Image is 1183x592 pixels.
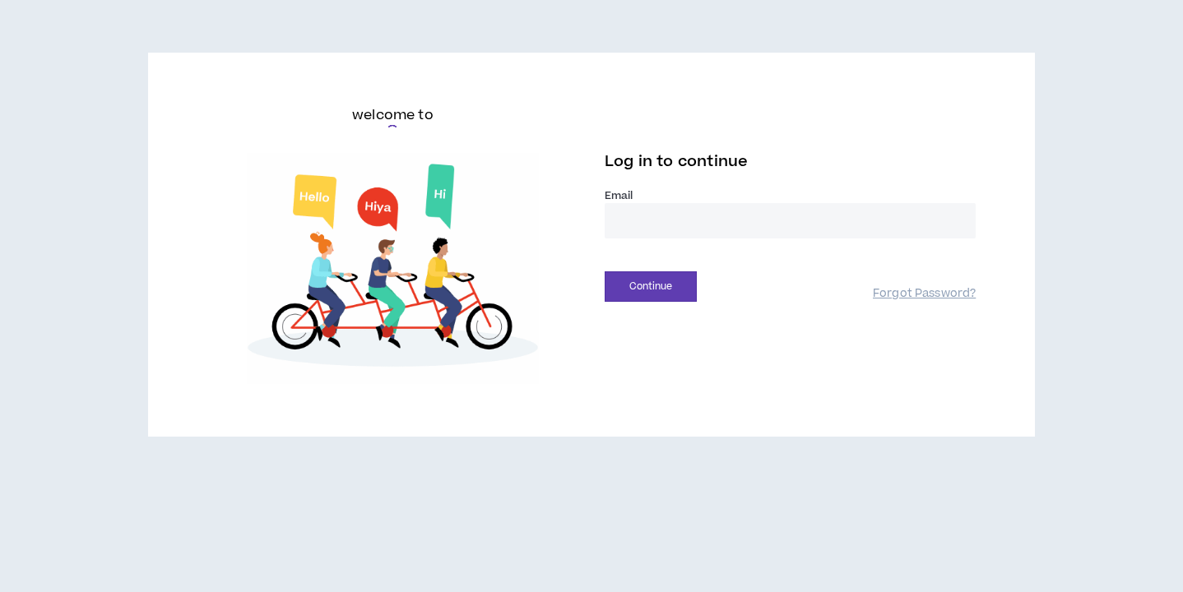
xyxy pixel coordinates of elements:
[605,271,697,302] button: Continue
[605,151,748,172] span: Log in to continue
[352,105,434,125] h6: welcome to
[873,286,976,302] a: Forgot Password?
[605,188,976,203] label: Email
[207,153,578,384] img: Welcome to Wripple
